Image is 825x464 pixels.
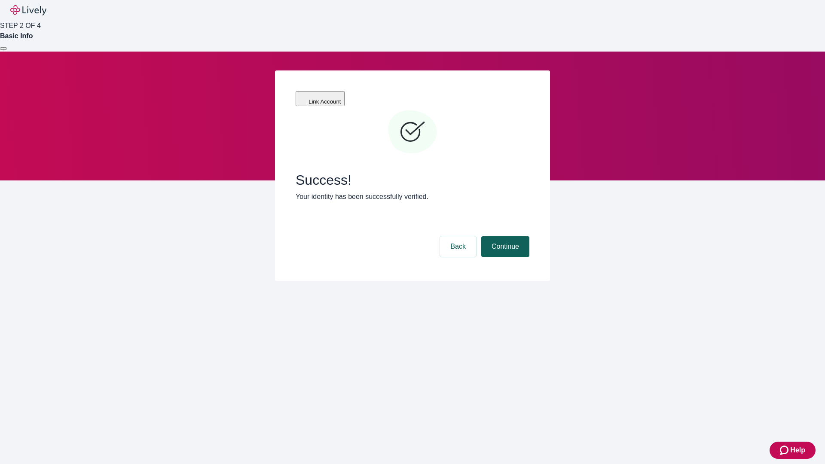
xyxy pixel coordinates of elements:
button: Zendesk support iconHelp [770,442,816,459]
button: Continue [481,236,529,257]
p: Your identity has been successfully verified. [296,192,529,202]
svg: Zendesk support icon [780,445,790,455]
svg: Checkmark icon [387,107,438,158]
button: Link Account [296,91,345,106]
span: Help [790,445,805,455]
span: Success! [296,172,529,188]
img: Lively [10,5,46,15]
button: Back [440,236,476,257]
